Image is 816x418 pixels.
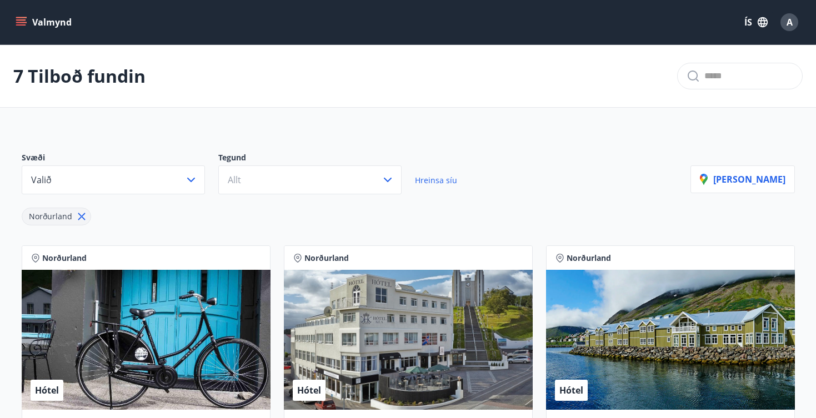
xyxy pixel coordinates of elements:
[559,384,583,396] span: Hótel
[31,174,52,186] span: Valið
[29,211,72,221] span: Norðurland
[776,9,803,36] button: A
[218,152,415,165] p: Tegund
[787,16,793,28] span: A
[304,253,349,264] span: Norðurland
[415,175,457,185] span: Hreinsa síu
[738,12,774,32] button: ÍS
[22,165,205,194] button: Valið
[42,253,87,264] span: Norðurland
[35,384,59,396] span: Hótel
[700,173,785,185] p: [PERSON_NAME]
[22,208,91,225] div: Norðurland
[567,253,611,264] span: Norðurland
[22,152,218,165] p: Svæði
[218,165,402,194] button: Allt
[228,174,241,186] span: Allt
[13,12,76,32] button: menu
[297,384,321,396] span: Hótel
[13,64,146,88] p: 7 Tilboð fundin
[690,165,795,193] button: [PERSON_NAME]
